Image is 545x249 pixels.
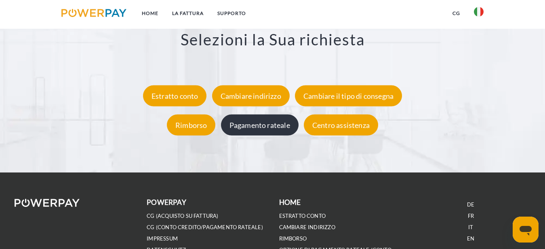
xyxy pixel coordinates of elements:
[513,217,539,243] iframe: Pulsante per aprire la finestra di messaggistica
[474,7,484,17] img: it
[468,213,474,219] a: FR
[221,115,299,136] div: Pagamento rateale
[15,199,80,207] img: logo-powerpay-white.svg
[212,85,290,106] div: Cambiare indirizzo
[143,85,207,106] div: Estratto conto
[279,235,307,242] a: RIMBORSO
[467,235,474,242] a: EN
[467,201,474,208] a: DE
[167,115,215,136] div: Rimborso
[147,235,178,242] a: IMPRESSUM
[446,6,467,21] a: CG
[210,92,292,100] a: Cambiare indirizzo
[219,121,301,130] a: Pagamento rateale
[302,121,380,130] a: Centro assistenza
[279,198,301,206] b: Home
[147,213,218,219] a: CG (Acquisto su fattura)
[37,30,507,49] h3: Selezioni la Sua richiesta
[61,9,126,17] img: logo-powerpay.svg
[165,121,217,130] a: Rimborso
[210,6,253,21] a: Supporto
[279,224,335,231] a: CAMBIARE INDIRIZZO
[135,6,165,21] a: Home
[147,224,263,231] a: CG (Conto Credito/Pagamento rateale)
[304,115,378,136] div: Centro assistenza
[147,198,186,206] b: POWERPAY
[165,6,210,21] a: LA FATTURA
[141,92,209,100] a: Estratto conto
[293,92,404,100] a: Cambiare il tipo di consegna
[279,213,326,219] a: ESTRATTO CONTO
[295,85,402,106] div: Cambiare il tipo di consegna
[468,224,473,231] a: IT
